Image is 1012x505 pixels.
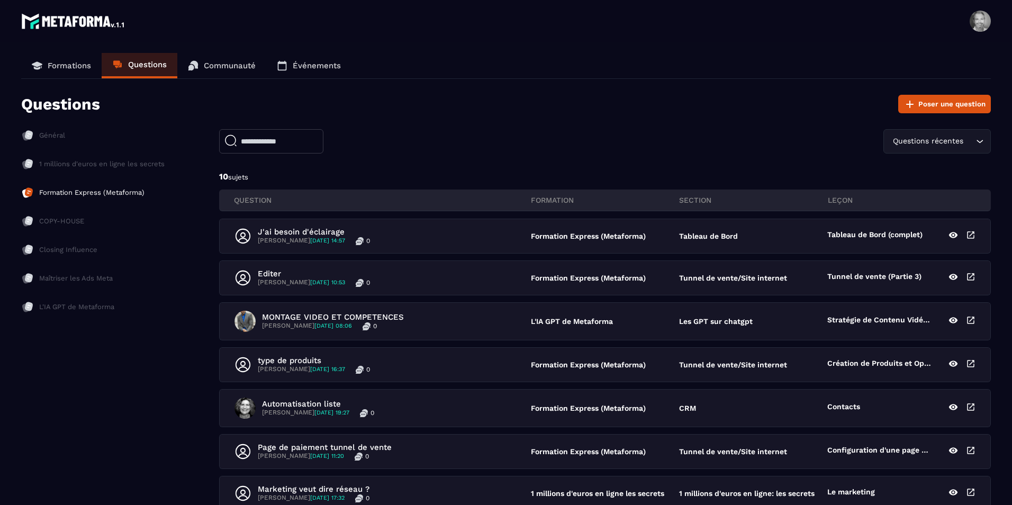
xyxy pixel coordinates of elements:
[679,489,815,498] p: 1 millions d'euros en ligne: les secrets
[314,409,349,416] span: [DATE] 19:27
[679,195,827,205] p: section
[258,356,370,365] p: type de produits
[234,195,531,205] p: QUESTION
[21,129,34,142] img: formation-icon-inac.db86bb20.svg
[898,95,991,113] button: Poser une question
[366,494,369,502] p: 0
[39,188,144,197] p: Formation Express (Metaforma)
[39,274,113,283] p: Maîtriser les Ads Meta
[262,399,374,409] p: Automatisation liste
[177,53,266,78] a: Communauté
[258,278,345,287] p: [PERSON_NAME]
[531,232,668,240] p: Formation Express (Metaforma)
[258,269,370,278] p: Editer
[366,278,370,287] p: 0
[679,447,787,456] p: Tunnel de vente/Site internet
[827,446,931,457] p: Configuration d'une page de paiement sur Metaforma
[258,452,344,461] p: [PERSON_NAME]
[258,237,345,245] p: [PERSON_NAME]
[21,95,100,113] p: Questions
[827,402,860,414] p: Contacts
[21,272,34,285] img: formation-icon-inac.db86bb20.svg
[827,359,931,371] p: Création de Produits et Options de Paiement 🛒
[21,53,102,78] a: Formations
[679,232,738,240] p: Tableau de Bord
[373,322,377,330] p: 0
[531,489,668,498] p: 1 millions d'euros en ligne les secrets
[310,237,345,244] span: [DATE] 14:57
[39,245,97,255] p: Closing Influence
[366,237,370,245] p: 0
[39,131,65,140] p: Général
[310,279,345,286] span: [DATE] 10:53
[102,53,177,78] a: Questions
[531,317,668,326] p: L'IA GPT de Metaforma
[266,53,351,78] a: Événements
[258,227,370,237] p: J'ai besoin d'éclairage
[827,230,923,242] p: Tableau de Bord (complet)
[679,404,696,412] p: CRM
[679,274,787,282] p: Tunnel de vente/Site internet
[827,315,931,327] p: Stratégie de Contenu Vidéo: Générez des idées et scripts vidéos viraux pour booster votre audience
[258,494,345,502] p: [PERSON_NAME]
[828,195,976,205] p: leçon
[258,484,369,494] p: Marketing veut dire réseau ?
[531,274,668,282] p: Formation Express (Metaforma)
[314,322,352,329] span: [DATE] 08:06
[679,360,787,369] p: Tunnel de vente/Site internet
[258,365,345,374] p: [PERSON_NAME]
[39,302,114,312] p: L'IA GPT de Metaforma
[21,301,34,313] img: formation-icon-inac.db86bb20.svg
[366,365,370,374] p: 0
[21,186,34,199] img: formation-icon-active.2ea72e5a.svg
[531,404,668,412] p: Formation Express (Metaforma)
[21,11,126,32] img: logo
[262,312,404,322] p: MONTAGE VIDEO ET COMPETENCES
[262,409,349,417] p: [PERSON_NAME]
[48,61,91,70] p: Formations
[21,215,34,228] img: formation-icon-inac.db86bb20.svg
[262,322,352,330] p: [PERSON_NAME]
[21,244,34,256] img: formation-icon-inac.db86bb20.svg
[371,409,374,417] p: 0
[128,60,167,69] p: Questions
[890,136,965,147] span: Questions récentes
[293,61,341,70] p: Événements
[827,488,875,499] p: Le marketing
[39,159,165,169] p: 1 millions d'euros en ligne les secrets
[365,452,369,461] p: 0
[39,217,84,226] p: COPY-HOUSE
[219,171,991,183] p: 10
[679,317,753,326] p: Les GPT sur chatgpt
[883,129,991,154] div: Search for option
[21,158,34,170] img: formation-icon-inac.db86bb20.svg
[827,272,921,284] p: Tunnel de vente (Partie 3)
[310,494,345,501] span: [DATE] 17:32
[531,195,679,205] p: FORMATION
[228,173,248,181] span: sujets
[531,447,668,456] p: Formation Express (Metaforma)
[310,366,345,373] span: [DATE] 16:37
[965,136,973,147] input: Search for option
[531,360,668,369] p: Formation Express (Metaforma)
[258,443,392,452] p: Page de paiement tunnel de vente
[310,453,344,459] span: [DATE] 11:20
[204,61,256,70] p: Communauté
